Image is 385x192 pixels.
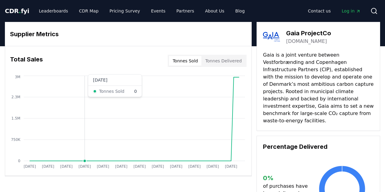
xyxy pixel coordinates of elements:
[115,164,128,169] tspan: [DATE]
[11,138,21,142] tspan: 750K
[105,5,145,16] a: Pricing Survey
[188,164,201,169] tspan: [DATE]
[342,8,361,14] span: Log in
[15,75,20,79] tspan: 3M
[97,164,109,169] tspan: [DATE]
[74,5,103,16] a: CDR Map
[170,164,183,169] tspan: [DATE]
[286,29,331,38] h3: Gaia ProjectCo
[201,56,245,66] button: Tonnes Delivered
[10,30,247,39] h3: Supplier Metrics
[207,164,219,169] tspan: [DATE]
[303,5,336,16] a: Contact us
[12,95,20,99] tspan: 2.3M
[146,5,170,16] a: Events
[10,55,43,67] h3: Total Sales
[79,164,91,169] tspan: [DATE]
[42,164,54,169] tspan: [DATE]
[5,7,29,15] span: CDR fyi
[18,159,20,163] tspan: 0
[200,5,229,16] a: About Us
[337,5,366,16] a: Log in
[230,5,250,16] a: Blog
[24,164,36,169] tspan: [DATE]
[60,164,73,169] tspan: [DATE]
[303,5,366,16] nav: Main
[225,164,237,169] tspan: [DATE]
[12,116,20,120] tspan: 1.5M
[34,5,73,16] a: Leaderboards
[152,164,164,169] tspan: [DATE]
[172,5,199,16] a: Partners
[134,164,146,169] tspan: [DATE]
[286,38,327,45] a: [DOMAIN_NAME]
[263,51,374,124] p: Gaia is a joint venture between Vestforbrænding and Copenhagen Infrastructure Partners (CIP), est...
[263,142,374,151] h3: Percentage Delivered
[19,7,21,15] span: .
[263,173,310,183] h3: 0 %
[34,5,250,16] nav: Main
[5,7,29,15] a: CDR.fyi
[169,56,201,66] button: Tonnes Sold
[263,28,280,45] img: Gaia ProjectCo-logo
